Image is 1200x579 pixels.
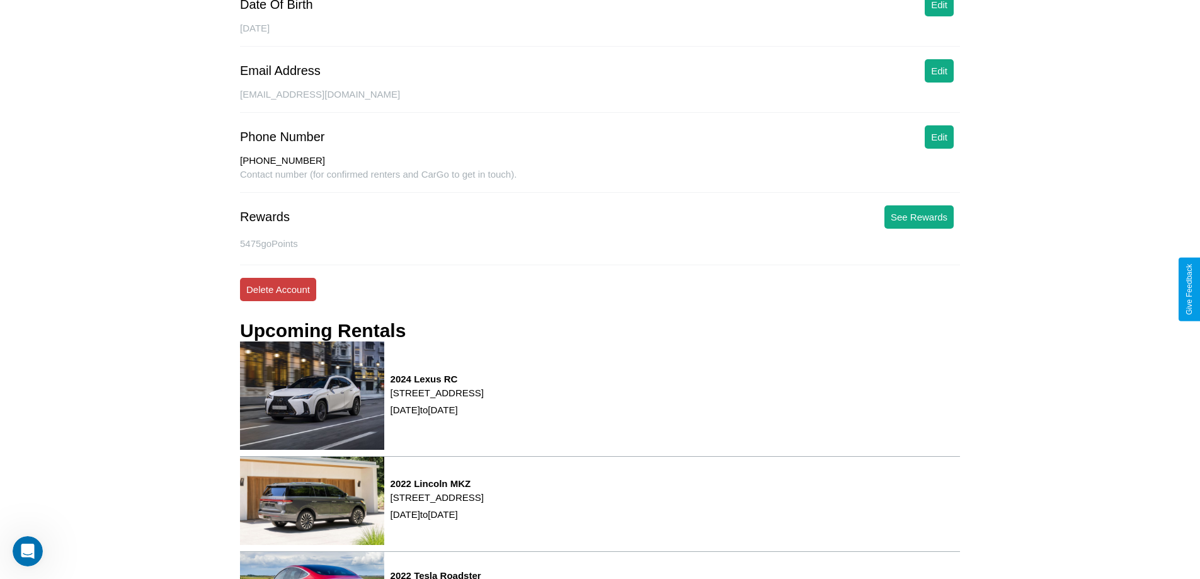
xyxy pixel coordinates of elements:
[240,235,960,252] p: 5475 goPoints
[240,341,384,449] img: rental
[391,384,484,401] p: [STREET_ADDRESS]
[13,536,43,566] iframe: Intercom live chat
[240,155,960,169] div: [PHONE_NUMBER]
[240,457,384,545] img: rental
[925,59,954,83] button: Edit
[884,205,954,229] button: See Rewards
[391,489,484,506] p: [STREET_ADDRESS]
[240,89,960,113] div: [EMAIL_ADDRESS][DOMAIN_NAME]
[1185,264,1194,315] div: Give Feedback
[240,278,316,301] button: Delete Account
[240,169,960,193] div: Contact number (for confirmed renters and CarGo to get in touch).
[391,374,484,384] h3: 2024 Lexus RC
[391,478,484,489] h3: 2022 Lincoln MKZ
[391,401,484,418] p: [DATE] to [DATE]
[240,320,406,341] h3: Upcoming Rentals
[925,125,954,149] button: Edit
[240,23,960,47] div: [DATE]
[240,130,325,144] div: Phone Number
[391,506,484,523] p: [DATE] to [DATE]
[240,210,290,224] div: Rewards
[240,64,321,78] div: Email Address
